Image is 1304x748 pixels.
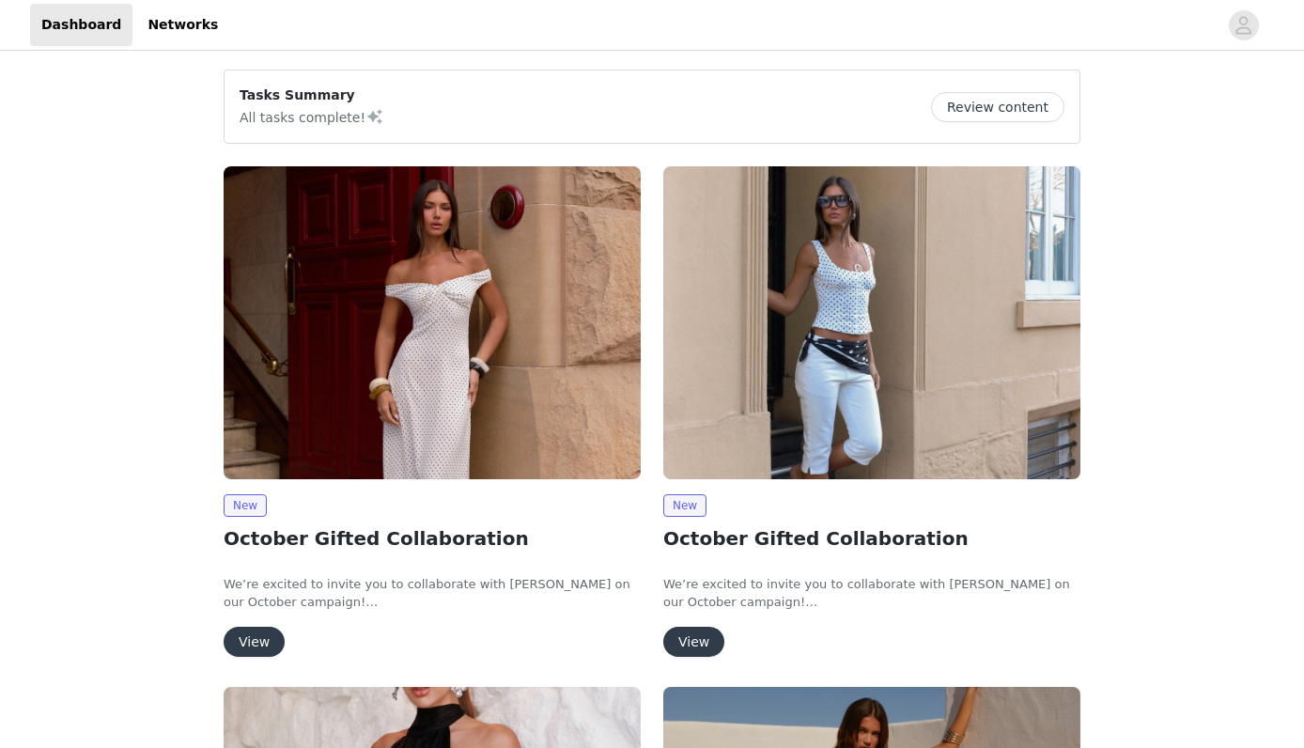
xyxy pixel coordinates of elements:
button: Review content [931,92,1064,122]
h2: October Gifted Collaboration [663,524,1080,553]
p: We’re excited to invite you to collaborate with [PERSON_NAME] on our October campaign! [663,575,1080,612]
a: View [663,635,724,649]
a: Dashboard [30,4,132,46]
button: View [224,627,285,657]
p: We’re excited to invite you to collaborate with [PERSON_NAME] on our October campaign! [224,575,641,612]
span: New [663,494,706,517]
div: avatar [1234,10,1252,40]
a: View [224,635,285,649]
p: Tasks Summary [240,86,384,105]
span: New [224,494,267,517]
h2: October Gifted Collaboration [224,524,641,553]
a: Networks [136,4,229,46]
p: All tasks complete! [240,105,384,128]
button: View [663,627,724,657]
img: Peppermayo AUS [663,166,1080,479]
img: Peppermayo AUS [224,166,641,479]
